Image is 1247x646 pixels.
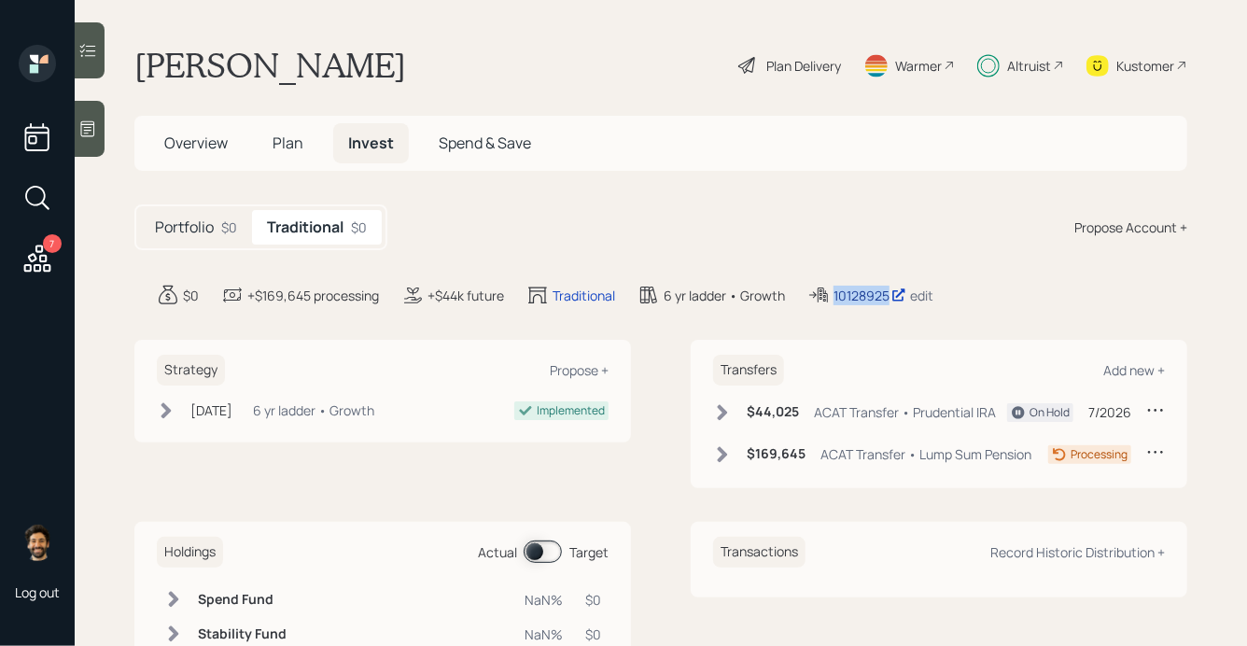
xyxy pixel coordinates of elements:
div: Processing [1071,446,1128,463]
div: [DATE] [190,400,232,420]
div: Altruist [1007,56,1051,76]
img: eric-schwartz-headshot.png [19,524,56,561]
div: NaN% [525,625,563,644]
div: ACAT Transfer • Prudential IRA [814,402,996,422]
h6: Transfers [713,355,784,386]
div: 6 yr ladder • Growth [664,286,785,305]
div: On Hold [1030,404,1070,421]
div: $0 [351,218,367,237]
div: Actual [478,542,517,562]
div: 7 [43,234,62,253]
div: 7/2026 [1088,402,1131,422]
div: 10128925 [834,286,906,305]
div: Implemented [537,402,605,419]
h5: Traditional [267,218,343,236]
div: 6 yr ladder • Growth [253,400,374,420]
div: Propose + [550,361,609,379]
div: $0 [585,625,601,644]
div: +$169,645 processing [247,286,379,305]
div: Record Historic Distribution + [990,543,1165,561]
h1: [PERSON_NAME] [134,45,406,86]
h5: Portfolio [155,218,214,236]
div: Traditional [553,286,615,305]
div: ACAT Transfer • Lump Sum Pension [820,444,1031,464]
span: Spend & Save [439,133,531,153]
div: Plan Delivery [766,56,841,76]
h6: Strategy [157,355,225,386]
div: Kustomer [1116,56,1174,76]
div: NaN% [525,590,563,610]
div: Propose Account + [1074,218,1187,237]
h6: Holdings [157,537,223,568]
h6: Transactions [713,537,806,568]
div: Log out [15,583,60,601]
div: Warmer [895,56,942,76]
div: $0 [221,218,237,237]
span: Plan [273,133,303,153]
h6: $44,025 [747,404,799,420]
div: $0 [183,286,199,305]
span: Overview [164,133,228,153]
div: Target [569,542,609,562]
h6: $169,645 [747,446,806,462]
div: $0 [585,590,601,610]
span: Invest [348,133,394,153]
h6: Spend Fund [198,592,287,608]
div: edit [910,287,933,304]
div: +$44k future [427,286,504,305]
div: Add new + [1103,361,1165,379]
h6: Stability Fund [198,626,287,642]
